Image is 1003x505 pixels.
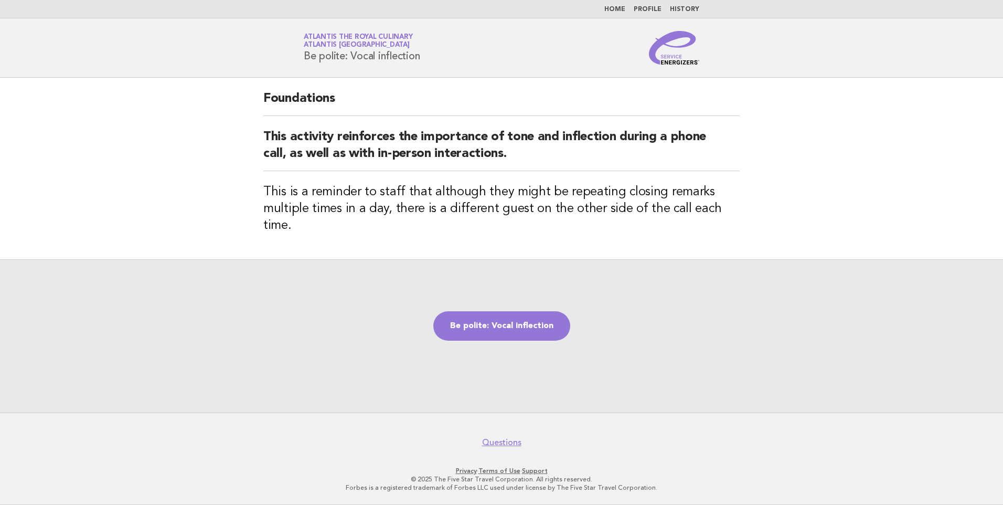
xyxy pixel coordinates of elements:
h1: Be polite: Vocal inflection [304,34,420,61]
span: Atlantis [GEOGRAPHIC_DATA] [304,42,410,49]
a: Home [604,6,625,13]
a: Atlantis the Royal CulinaryAtlantis [GEOGRAPHIC_DATA] [304,34,412,48]
h2: Foundations [263,90,740,116]
a: History [670,6,699,13]
a: Profile [634,6,661,13]
a: Terms of Use [478,467,520,475]
img: Service Energizers [649,31,699,65]
a: Be polite: Vocal inflection [433,311,570,341]
p: Forbes is a registered trademark of Forbes LLC used under license by The Five Star Travel Corpora... [180,483,823,492]
h2: This activity reinforces the importance of tone and inflection during a phone call, as well as wi... [263,129,740,171]
p: · · [180,467,823,475]
a: Privacy [456,467,477,475]
a: Support [522,467,548,475]
p: © 2025 The Five Star Travel Corporation. All rights reserved. [180,475,823,483]
h3: This is a reminder to staff that although they might be repeating closing remarks multiple times ... [263,184,740,234]
a: Questions [482,437,521,448]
